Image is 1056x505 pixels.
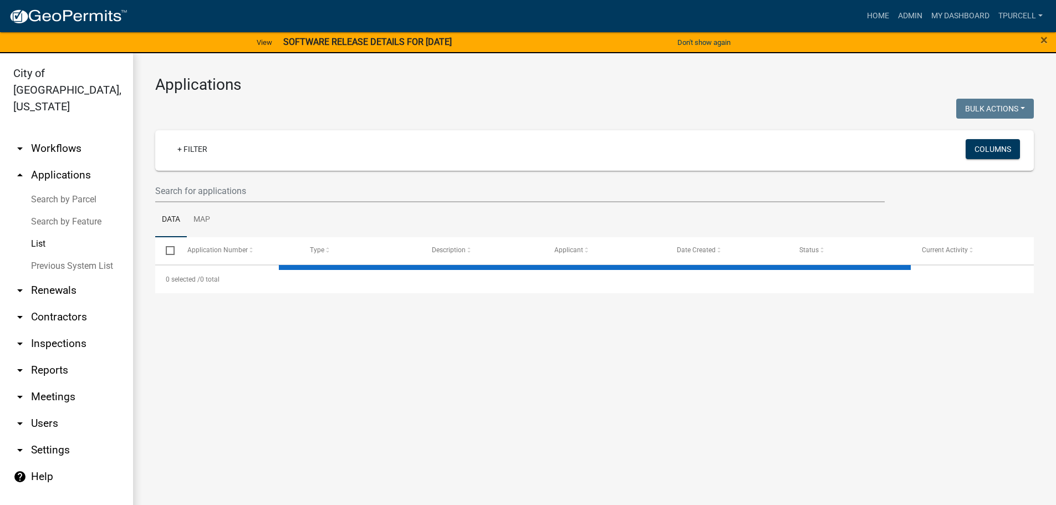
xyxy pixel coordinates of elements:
span: Current Activity [922,246,968,254]
a: My Dashboard [927,6,994,27]
a: Data [155,202,187,238]
datatable-header-cell: Application Number [176,237,299,264]
i: arrow_drop_down [13,142,27,155]
datatable-header-cell: Status [789,237,911,264]
datatable-header-cell: Type [299,237,421,264]
datatable-header-cell: Applicant [544,237,666,264]
a: Map [187,202,217,238]
a: Tpurcell [994,6,1047,27]
span: Date Created [677,246,716,254]
span: Status [799,246,819,254]
input: Search for applications [155,180,885,202]
i: arrow_drop_down [13,284,27,297]
button: Bulk Actions [956,99,1034,119]
i: arrow_drop_down [13,390,27,404]
i: arrow_drop_up [13,169,27,182]
a: Home [863,6,894,27]
a: View [252,33,277,52]
button: Columns [966,139,1020,159]
span: Description [432,246,466,254]
datatable-header-cell: Date Created [666,237,789,264]
datatable-header-cell: Current Activity [911,237,1034,264]
i: arrow_drop_down [13,364,27,377]
a: + Filter [169,139,216,159]
i: arrow_drop_down [13,310,27,324]
i: arrow_drop_down [13,337,27,350]
span: × [1040,32,1048,48]
strong: SOFTWARE RELEASE DETAILS FOR [DATE] [283,37,452,47]
i: help [13,470,27,483]
span: 0 selected / [166,276,200,283]
div: 0 total [155,266,1034,293]
span: Application Number [187,246,248,254]
datatable-header-cell: Select [155,237,176,264]
a: Admin [894,6,927,27]
i: arrow_drop_down [13,443,27,457]
button: Close [1040,33,1048,47]
datatable-header-cell: Description [421,237,544,264]
span: Type [310,246,324,254]
i: arrow_drop_down [13,417,27,430]
h3: Applications [155,75,1034,94]
span: Applicant [554,246,583,254]
button: Don't show again [673,33,735,52]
